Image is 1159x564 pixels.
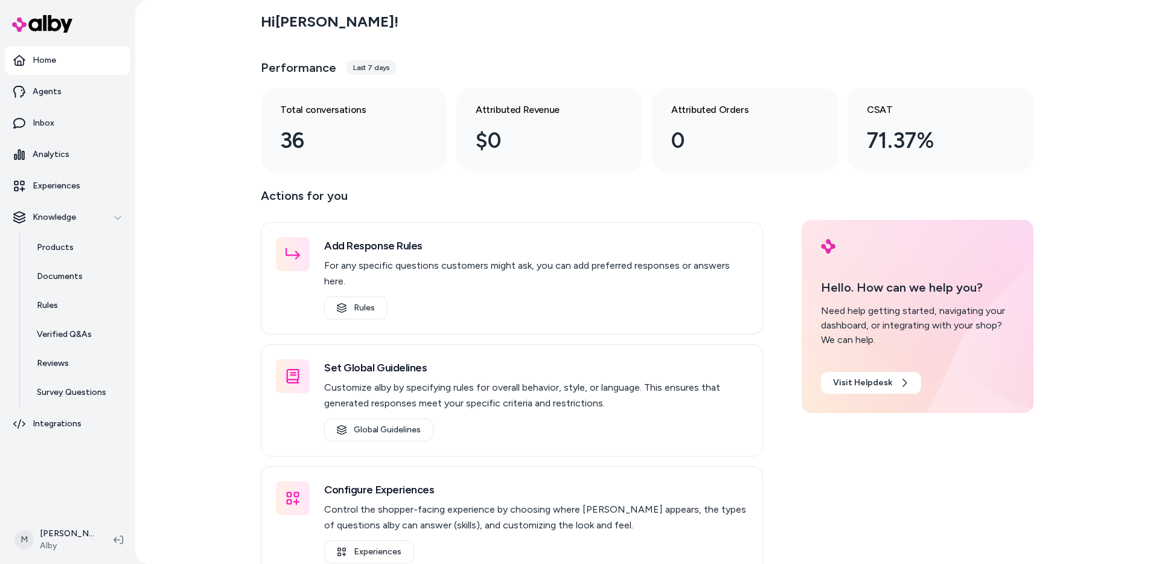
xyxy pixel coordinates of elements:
[280,103,408,117] h3: Total conversations
[261,13,398,31] h2: Hi [PERSON_NAME] !
[37,300,58,312] p: Rules
[14,530,34,550] span: M
[37,357,69,370] p: Reviews
[324,380,748,411] p: Customize alby by specifying rules for overall behavior, style, or language. This ensures that ge...
[652,88,838,171] a: Attributed Orders 0
[33,211,76,223] p: Knowledge
[821,304,1014,347] div: Need help getting started, navigating your dashboard, or integrating with your shop? We can help.
[5,46,130,75] a: Home
[5,140,130,169] a: Analytics
[324,258,748,289] p: For any specific questions customers might ask, you can add preferred responses or answers here.
[324,481,748,498] h3: Configure Experiences
[324,502,748,533] p: Control the shopper-facing experience by choosing where [PERSON_NAME] appears, the types of quest...
[324,237,748,254] h3: Add Response Rules
[5,171,130,200] a: Experiences
[671,124,799,157] div: 0
[40,540,94,552] span: Alby
[456,88,642,171] a: Attributed Revenue $0
[324,540,414,563] a: Experiences
[40,528,94,540] p: [PERSON_NAME]
[33,180,80,192] p: Experiences
[821,239,835,254] img: alby Logo
[867,124,995,157] div: 71.37%
[37,328,92,341] p: Verified Q&As
[33,418,81,430] p: Integrations
[821,278,1014,296] p: Hello. How can we help you?
[476,103,604,117] h3: Attributed Revenue
[476,124,604,157] div: $0
[261,59,336,76] h3: Performance
[821,372,921,394] a: Visit Helpdesk
[25,349,130,378] a: Reviews
[324,296,388,319] a: Rules
[37,386,106,399] p: Survey Questions
[25,378,130,407] a: Survey Questions
[7,521,104,559] button: M[PERSON_NAME]Alby
[33,149,69,161] p: Analytics
[5,77,130,106] a: Agents
[12,15,72,33] img: alby Logo
[33,117,54,129] p: Inbox
[280,124,408,157] div: 36
[671,103,799,117] h3: Attributed Orders
[5,409,130,438] a: Integrations
[5,109,130,138] a: Inbox
[25,233,130,262] a: Products
[37,271,83,283] p: Documents
[33,86,62,98] p: Agents
[5,203,130,232] button: Knowledge
[346,60,397,75] div: Last 7 days
[37,242,74,254] p: Products
[25,291,130,320] a: Rules
[25,262,130,291] a: Documents
[867,103,995,117] h3: CSAT
[25,320,130,349] a: Verified Q&As
[848,88,1033,171] a: CSAT 71.37%
[261,186,763,215] p: Actions for you
[324,359,748,376] h3: Set Global Guidelines
[324,418,433,441] a: Global Guidelines
[261,88,447,171] a: Total conversations 36
[33,54,56,66] p: Home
